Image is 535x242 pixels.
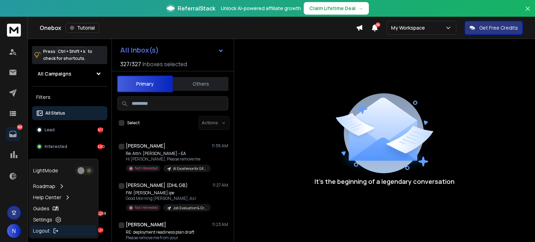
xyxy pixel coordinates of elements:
a: Settings [30,214,96,225]
p: FW: [PERSON_NAME] ipe [126,190,209,196]
label: Select [127,120,140,126]
button: Close banner [523,4,532,21]
p: Good Morning [PERSON_NAME], As I [126,196,209,201]
p: Please remove me from your [126,235,209,241]
span: Ctrl + Shift + k [57,47,86,55]
p: Logout [33,227,50,234]
button: Meeting Booked [32,156,107,170]
button: N [7,224,21,238]
p: Guides [33,205,49,212]
p: Unlock AI-powered affiliate growth [221,5,301,12]
a: 7601 [6,127,20,141]
p: 7601 [17,124,23,130]
div: 4208 [98,211,103,216]
button: Lead917 [32,123,107,137]
div: 401 [98,227,103,233]
button: Get Free Credits [465,21,523,35]
p: Roadmap [33,183,55,190]
a: Roadmap [30,181,96,192]
p: RE: deployment readiness plan draft [126,229,209,235]
div: 917 [98,127,103,133]
h3: Filters [32,92,107,102]
button: Tutorial [65,23,99,33]
p: Job Evaluation & Grades 3.0 - Keynotive [173,205,207,211]
p: Press to check for shortcuts. [43,48,92,62]
button: Interested680 [32,140,107,154]
p: All Status [45,110,65,116]
button: Primary [117,76,173,92]
span: 50 [375,22,380,27]
p: Re: Attn: [PERSON_NAME] – EA [126,151,209,156]
button: Claim Lifetime Deal→ [304,2,369,15]
p: Light Mode [33,167,58,174]
div: Onebox [40,23,356,33]
p: Get Free Credits [479,24,518,31]
h1: All Campaigns [38,70,71,77]
p: Not Interested [135,166,158,171]
span: ReferralStack [178,4,215,13]
button: All Campaigns [32,67,107,81]
p: 11:23 AM [212,222,228,227]
h1: [PERSON_NAME] (DHL GB) [126,182,188,189]
p: 11:27 AM [212,182,228,188]
p: Not Interested [135,205,158,210]
p: AI Excellence for EA's - Keynotive [173,166,207,171]
p: It’s the beginning of a legendary conversation [315,177,455,186]
h1: [PERSON_NAME] [126,221,166,228]
p: 11:38 AM [212,143,228,149]
a: Guides [30,203,96,214]
span: → [358,5,363,12]
button: All Status [32,106,107,120]
span: 327 / 327 [120,60,141,68]
div: 680 [98,144,103,149]
h1: All Inbox(s) [120,47,159,54]
h1: [PERSON_NAME] [126,142,165,149]
button: All Inbox(s) [115,43,230,57]
a: Help Center [30,192,96,203]
p: Help Center [33,194,61,201]
p: My Workspace [391,24,428,31]
p: Interested [45,144,67,149]
h3: Inboxes selected [142,60,187,68]
p: Settings [33,216,52,223]
p: Lead [45,127,55,133]
p: Hi [PERSON_NAME], Please remove me [126,156,209,162]
button: Others [173,76,228,92]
